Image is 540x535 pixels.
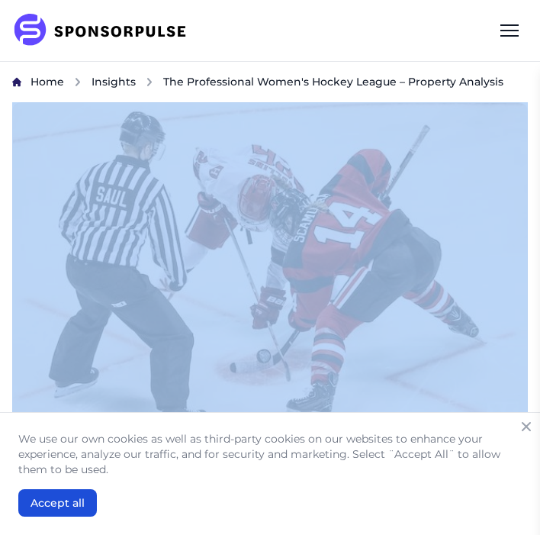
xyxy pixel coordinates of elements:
span: Home [31,75,64,89]
img: Image courtesy Jerry Yu via Unsplash [12,102,528,447]
a: Insights [92,74,136,90]
img: chevron right [73,77,82,87]
button: Close [516,416,537,437]
img: Home [12,77,21,87]
img: chevron right [145,77,154,87]
span: Insights [92,75,136,89]
a: Home [31,74,64,90]
div: Menu [491,12,528,49]
img: SponsorPulse [12,14,198,47]
iframe: Chat Widget [464,462,540,535]
button: Accept all [18,489,97,517]
p: We use our own cookies as well as third-party cookies on our websites to enhance your experience,... [18,431,522,477]
span: The Professional Women's Hockey League – Property Analysis [163,74,503,89]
